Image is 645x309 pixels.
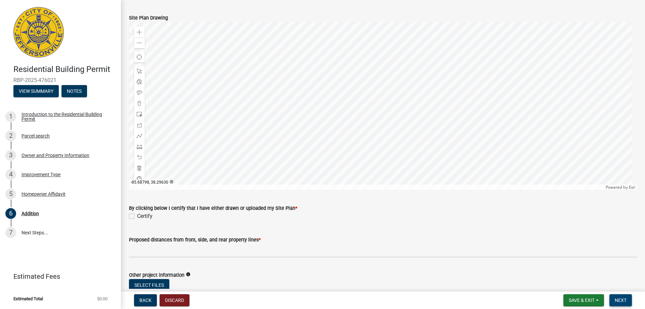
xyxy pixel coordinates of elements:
wm-modal-confirm: Notes [61,89,87,94]
div: 6 [5,208,16,219]
div: Powered by [604,185,637,190]
i: info [186,272,190,277]
div: Zoom out [134,38,145,48]
label: Proposed distances from front, side, and rear property lines [129,238,261,242]
div: 5 [5,189,16,199]
a: Estimated Fees [5,270,110,283]
button: Discard [160,294,189,306]
span: Save & Exit [569,298,595,303]
div: Parcel search [21,133,50,138]
div: Addition [21,211,39,216]
button: Select files [129,279,169,291]
span: Back [139,298,152,303]
label: Other project information [129,273,184,278]
div: 7 [5,227,16,238]
div: 2 [5,130,16,141]
div: 4 [5,169,16,180]
a: Esri [629,185,635,190]
button: Next [609,294,632,306]
div: Introduction to the Residential Building Permit [21,112,110,121]
label: Certify [137,212,153,220]
div: Improvement Type [21,172,60,177]
img: City of Jeffersonville, Indiana [13,7,64,57]
label: By clicking below I certify that I have either drawn or uploaded my Site Plan [129,206,297,211]
div: 3 [5,150,16,161]
span: RBP-2025-476021 [13,77,107,83]
div: Owner and Property Information [21,153,89,158]
button: Save & Exit [563,294,604,306]
wm-modal-confirm: Summary [13,89,59,94]
div: Find my location [134,52,145,63]
div: 1 [5,111,16,122]
h4: Residential Building Permit [13,65,116,74]
button: View Summary [13,85,59,97]
span: Next [615,298,627,303]
span: $0.00 [97,297,107,301]
button: Back [134,294,157,306]
span: Estimated Total [13,297,43,301]
div: Homeowner Affidavit [21,192,66,196]
button: Notes [61,85,87,97]
div: Zoom in [134,27,145,38]
label: Site Plan Drawing [129,16,168,21]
